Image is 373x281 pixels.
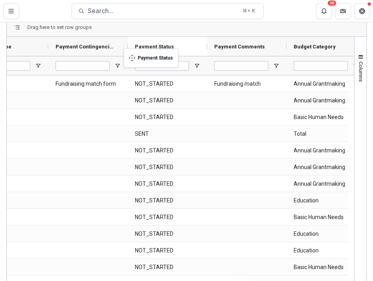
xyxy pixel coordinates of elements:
[135,126,200,142] span: SENT
[294,209,359,225] span: Basic Human Needs
[56,76,121,92] span: Fundraising match form
[88,7,238,15] span: Search...
[135,142,200,159] span: NOT_STARTED
[135,44,174,50] span: Payment Status
[335,3,351,19] button: Partners
[294,44,336,50] span: Budget Category
[135,243,200,259] span: NOT_STARTED
[135,259,200,275] span: NOT_STARTED
[294,92,359,109] span: Annual Grantmaking
[294,176,359,192] span: Annual Grantmaking
[294,259,359,275] span: Basic Human Needs
[273,63,279,69] button: Open Filter Menu
[3,3,19,19] button: Toggle Menu
[135,109,200,125] span: NOT_STARTED
[214,44,265,50] span: Payment Comments
[135,192,200,209] span: NOT_STARTED
[71,3,263,19] button: Search...
[328,0,336,6] div: 36
[135,209,200,225] span: NOT_STARTED
[135,76,200,92] span: NOT_STARTED
[294,192,359,209] span: Education
[354,3,370,19] button: Get Help
[135,159,200,175] span: NOT_STARTED
[135,226,200,242] span: NOT_STARTED
[56,44,114,50] span: Payment Contingencies
[358,62,364,82] span: Columns
[352,63,359,69] button: Open Filter Menu
[56,61,110,71] input: Payment Contingencies Filter Input
[316,3,332,19] button: Notifications
[135,176,200,192] span: NOT_STARTED
[294,126,359,142] span: Total
[214,76,279,92] span: Fundraising match
[27,24,92,30] div: Row Groups
[294,243,359,259] span: Education
[294,76,359,92] span: Annual Grantmaking
[294,61,348,71] input: Budget Category Filter Input
[35,63,41,69] button: Open Filter Menu
[141,48,176,67] div: Payment Status
[294,159,359,175] span: Annual Grantmaking
[214,61,268,71] input: Payment Comments Filter Input
[294,109,359,125] span: Basic Human Needs
[135,92,200,109] span: NOT_STARTED
[194,63,200,69] button: Open Filter Menu
[294,226,359,242] span: Education
[241,6,257,15] div: ⌘ + K
[114,63,121,69] button: Open Filter Menu
[294,142,359,159] span: Annual Grantmaking
[27,24,92,30] span: Drag here to set row groups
